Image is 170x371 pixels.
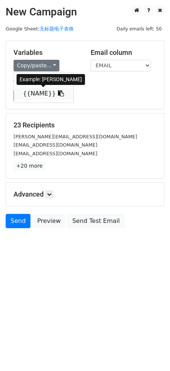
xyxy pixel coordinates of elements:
[32,214,65,228] a: Preview
[6,214,30,228] a: Send
[14,190,156,198] h5: Advanced
[14,88,73,100] a: {{NAME}}
[14,151,97,156] small: [EMAIL_ADDRESS][DOMAIN_NAME]
[91,48,156,57] h5: Email column
[67,214,124,228] a: Send Test Email
[6,26,74,32] small: Google Sheet:
[14,161,45,171] a: +20 more
[14,121,156,129] h5: 23 Recipients
[14,142,97,148] small: [EMAIL_ADDRESS][DOMAIN_NAME]
[14,134,137,139] small: [PERSON_NAME][EMAIL_ADDRESS][DOMAIN_NAME]
[17,74,85,85] div: Example: [PERSON_NAME]
[114,25,164,33] span: Daily emails left: 50
[6,6,164,18] h2: New Campaign
[114,26,164,32] a: Daily emails left: 50
[132,335,170,371] iframe: Chat Widget
[14,60,59,71] a: Copy/paste...
[14,76,73,88] a: {{EMAIL}}
[14,48,79,57] h5: Variables
[39,26,74,32] a: 无标题电子表格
